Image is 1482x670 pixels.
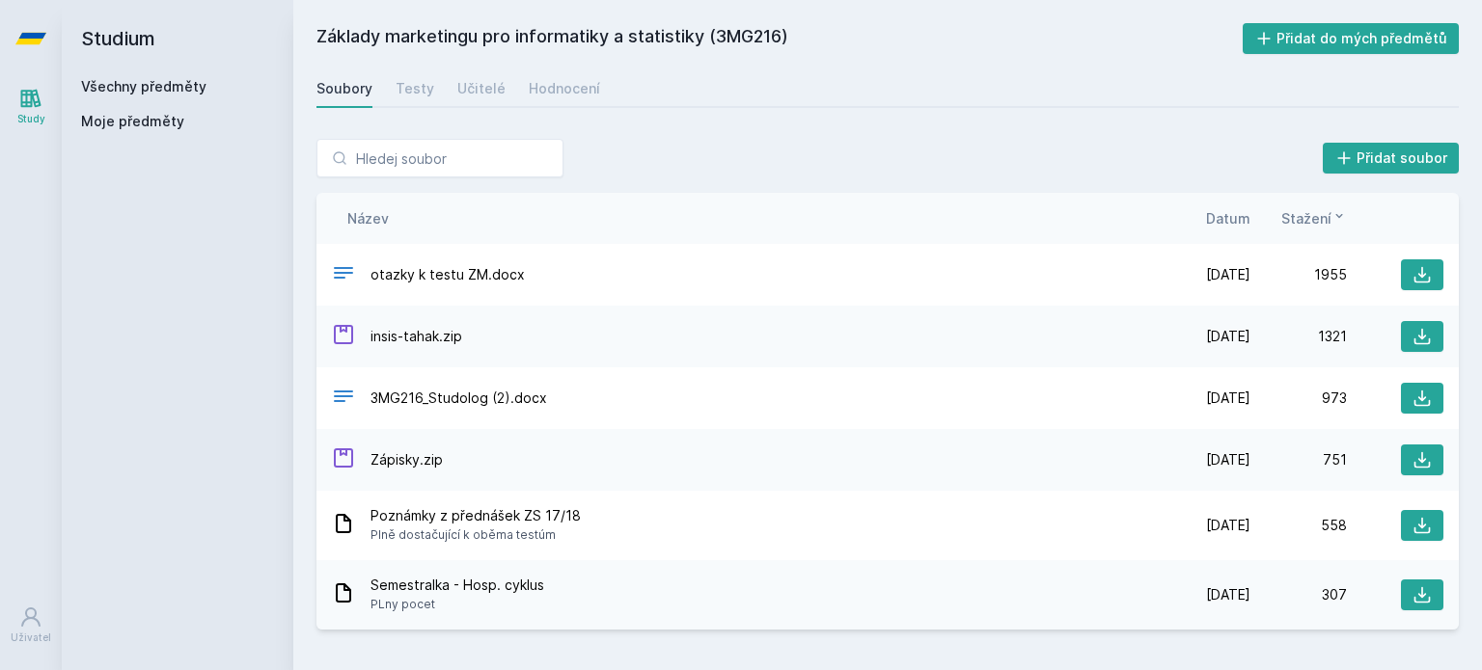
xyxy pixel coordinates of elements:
div: 973 [1250,389,1347,408]
a: Hodnocení [529,69,600,108]
span: [DATE] [1206,327,1250,346]
span: [DATE] [1206,450,1250,469]
div: ZIP [332,323,355,351]
div: DOCX [332,261,355,289]
div: Uživatel [11,630,51,645]
button: Stažení [1281,208,1347,228]
div: 307 [1250,585,1347,604]
div: DOCX [332,385,355,413]
div: 1955 [1250,265,1347,284]
span: PLny pocet [370,595,544,614]
div: Testy [396,79,434,98]
span: Stažení [1281,208,1331,228]
span: insis-tahak.zip [370,327,462,346]
button: Název [347,208,389,228]
span: [DATE] [1206,265,1250,284]
span: Semestralka - Hosp. cyklus [370,576,544,595]
span: Zápisky.zip [370,450,443,469]
button: Datum [1206,208,1250,228]
input: Hledej soubor [316,139,563,177]
span: Poznámky z přednášek ZS 17/18 [370,506,581,525]
div: Hodnocení [529,79,600,98]
h2: Základy marketingu pro informatiky a statistiky (3MG216) [316,23,1243,54]
a: Testy [396,69,434,108]
div: ZIP [332,446,355,474]
a: Všechny předměty [81,78,206,94]
div: Učitelé [457,79,506,98]
div: Study [17,112,45,126]
span: [DATE] [1206,585,1250,604]
span: [DATE] [1206,389,1250,408]
a: Soubory [316,69,372,108]
span: otazky k testu ZM.docx [370,265,525,284]
span: Plně dostačující k oběma testúm [370,525,581,545]
span: [DATE] [1206,516,1250,535]
span: Moje předměty [81,112,184,131]
div: 558 [1250,516,1347,535]
button: Přidat soubor [1323,143,1460,174]
div: 1321 [1250,327,1347,346]
button: Přidat do mých předmětů [1243,23,1460,54]
div: Soubory [316,79,372,98]
a: Study [4,77,58,136]
a: Učitelé [457,69,506,108]
div: 751 [1250,450,1347,469]
a: Uživatel [4,596,58,655]
span: 3MG216_Studolog (2).docx [370,389,547,408]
